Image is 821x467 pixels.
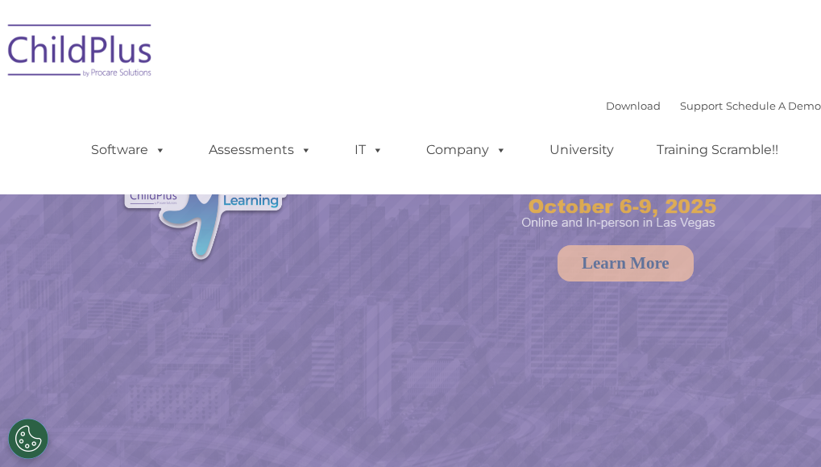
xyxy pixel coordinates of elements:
[558,245,694,281] a: Learn More
[726,99,821,112] a: Schedule A Demo
[606,99,821,112] font: |
[606,99,661,112] a: Download
[410,134,523,166] a: Company
[8,419,48,459] button: Cookies Settings
[193,134,328,166] a: Assessments
[533,134,630,166] a: University
[680,99,723,112] a: Support
[338,134,400,166] a: IT
[75,134,182,166] a: Software
[641,134,794,166] a: Training Scramble!!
